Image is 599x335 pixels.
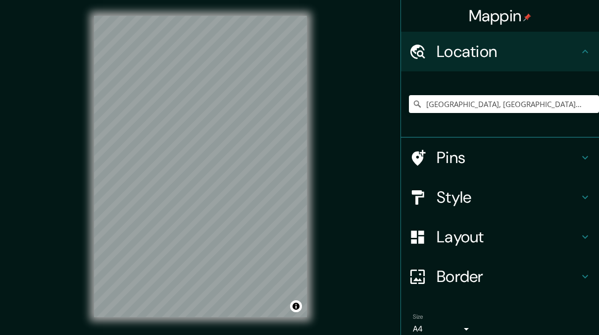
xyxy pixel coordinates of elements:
div: Pins [401,138,599,177]
h4: Border [437,267,579,286]
h4: Mappin [469,6,532,26]
h4: Location [437,42,579,61]
div: Border [401,257,599,296]
div: Location [401,32,599,71]
h4: Layout [437,227,579,247]
img: pin-icon.png [523,13,531,21]
div: Style [401,177,599,217]
canvas: Map [94,16,307,317]
div: Layout [401,217,599,257]
button: Toggle attribution [290,300,302,312]
h4: Style [437,187,579,207]
input: Pick your city or area [409,95,599,113]
h4: Pins [437,148,579,167]
label: Size [413,313,423,321]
